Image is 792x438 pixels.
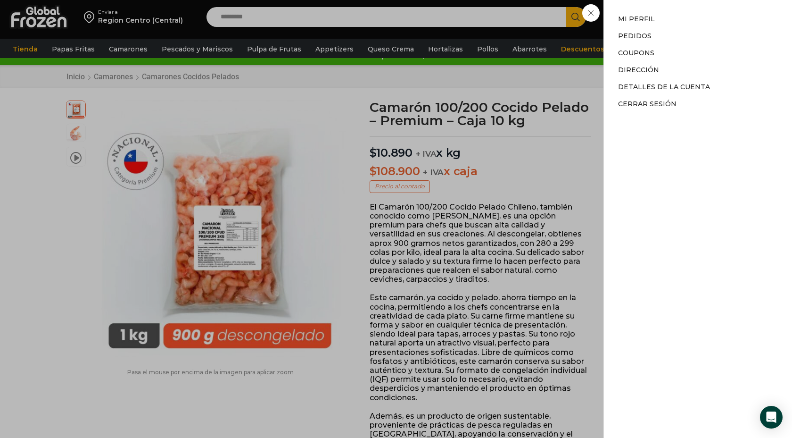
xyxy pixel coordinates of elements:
[618,66,659,74] a: Dirección
[618,49,654,57] a: Coupons
[618,15,655,23] a: Mi perfil
[618,100,676,108] a: Cerrar sesión
[618,32,652,40] a: Pedidos
[760,406,783,429] div: Open Intercom Messenger
[618,83,710,91] a: Detalles de la cuenta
